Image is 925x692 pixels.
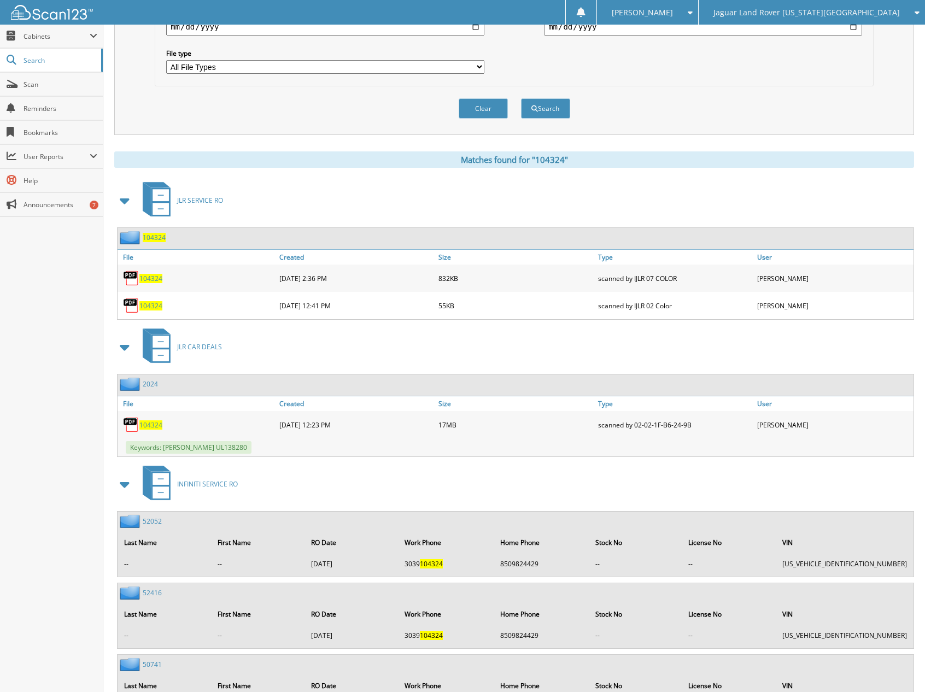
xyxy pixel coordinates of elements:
[399,555,493,573] td: 3039
[306,555,398,573] td: [DATE]
[24,200,97,209] span: Announcements
[544,18,862,36] input: end
[683,603,776,625] th: License No
[612,9,673,16] span: [PERSON_NAME]
[683,531,776,554] th: License No
[120,586,143,600] img: folder2.png
[713,9,900,16] span: Jaguar Land Rover [US_STATE][GEOGRAPHIC_DATA]
[120,658,143,671] img: folder2.png
[212,531,305,554] th: First Name
[143,233,166,242] a: 104324
[436,295,595,316] div: 55KB
[24,56,96,65] span: Search
[754,267,914,289] div: [PERSON_NAME]
[777,603,912,625] th: VIN
[212,555,305,573] td: --
[436,267,595,289] div: 832KB
[139,420,162,430] a: 104324
[136,462,238,506] a: INFINITI SERVICE RO
[143,379,158,389] a: 2024
[143,588,162,597] a: 52416
[870,640,925,692] iframe: Chat Widget
[590,603,682,625] th: Stock No
[277,396,436,411] a: Created
[459,98,508,119] button: Clear
[420,631,443,640] span: 104324
[119,603,211,625] th: Last Name
[166,18,484,36] input: start
[24,32,90,41] span: Cabinets
[495,555,589,573] td: 8509824429
[11,5,93,20] img: scan123-logo-white.svg
[118,396,277,411] a: File
[777,626,912,644] td: [US_VEHICLE_IDENTIFICATION_NUMBER]
[590,555,682,573] td: --
[590,626,682,644] td: --
[119,531,211,554] th: Last Name
[306,603,398,625] th: RO Date
[123,297,139,314] img: PDF.png
[495,531,589,554] th: Home Phone
[436,414,595,436] div: 17MB
[24,152,90,161] span: User Reports
[277,267,436,289] div: [DATE] 2:36 PM
[123,417,139,433] img: PDF.png
[24,80,97,89] span: Scan
[521,98,570,119] button: Search
[754,250,914,265] a: User
[754,414,914,436] div: [PERSON_NAME]
[495,603,589,625] th: Home Phone
[24,104,97,113] span: Reminders
[436,250,595,265] a: Size
[683,626,776,644] td: --
[136,325,222,368] a: JLR CAR DEALS
[595,250,754,265] a: Type
[212,626,305,644] td: --
[306,626,398,644] td: [DATE]
[683,555,776,573] td: --
[595,414,754,436] div: scanned by 02-02-1F-B6-24-9B
[754,295,914,316] div: [PERSON_NAME]
[399,603,493,625] th: Work Phone
[595,396,754,411] a: Type
[754,396,914,411] a: User
[136,179,223,222] a: JLR SERVICE RO
[119,555,211,573] td: --
[590,531,682,554] th: Stock No
[123,270,139,286] img: PDF.png
[420,559,443,568] span: 104324
[495,626,589,644] td: 8509824429
[595,295,754,316] div: scanned by IJLR 02 Color
[306,531,398,554] th: RO Date
[277,295,436,316] div: [DATE] 12:41 PM
[595,267,754,289] div: scanned by IJLR 07 COLOR
[177,342,222,351] span: JLR CAR DEALS
[120,231,143,244] img: folder2.png
[177,196,223,205] span: JLR SERVICE RO
[277,414,436,436] div: [DATE] 12:23 PM
[119,626,211,644] td: --
[436,396,595,411] a: Size
[777,531,912,554] th: VIN
[90,201,98,209] div: 7
[120,377,143,391] img: folder2.png
[139,301,162,310] a: 104324
[777,555,912,573] td: [US_VEHICLE_IDENTIFICATION_NUMBER]
[126,441,251,454] span: Keywords: [PERSON_NAME] UL138280
[114,151,914,168] div: Matches found for "104324"
[143,517,162,526] a: 52052
[120,514,143,528] img: folder2.png
[166,49,484,58] label: File type
[277,250,436,265] a: Created
[24,128,97,137] span: Bookmarks
[399,531,493,554] th: Work Phone
[143,660,162,669] a: 50741
[139,274,162,283] a: 104324
[212,603,305,625] th: First Name
[24,176,97,185] span: Help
